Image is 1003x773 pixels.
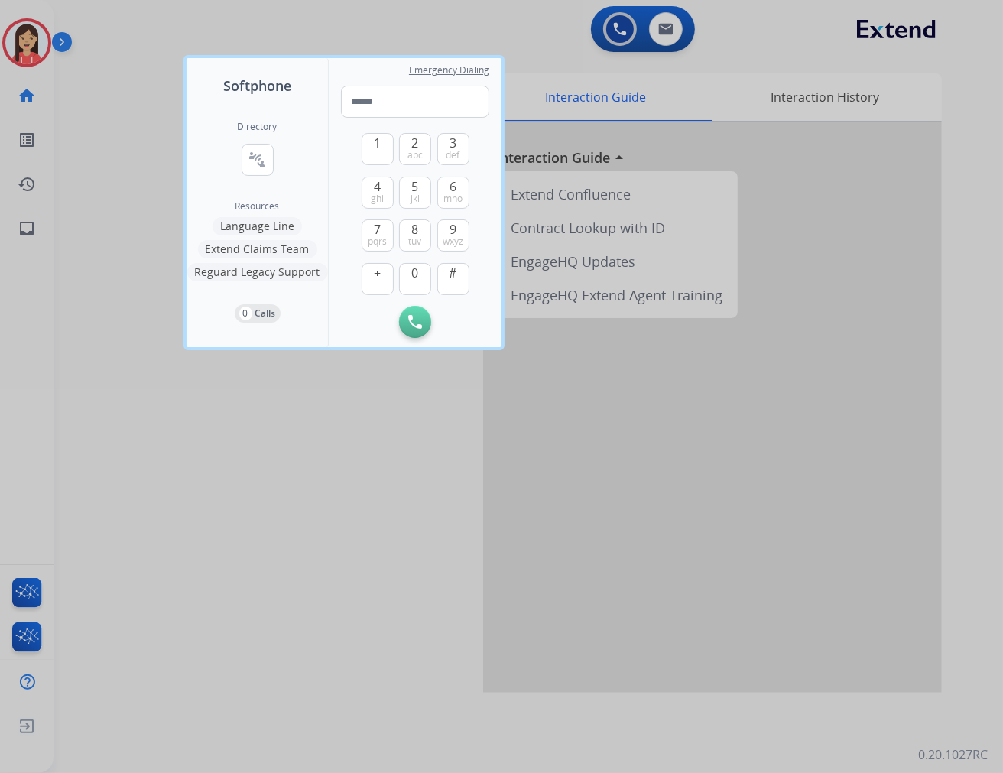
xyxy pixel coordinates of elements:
[399,133,431,165] button: 2abc
[412,264,419,282] span: 0
[362,133,394,165] button: 1
[399,263,431,295] button: 0
[187,263,328,281] button: Reguard Legacy Support
[374,264,381,282] span: +
[443,235,463,248] span: wxyz
[235,200,280,213] span: Resources
[368,235,387,248] span: pqrs
[450,220,456,239] span: 9
[362,219,394,252] button: 7pqrs
[437,177,469,209] button: 6mno
[450,264,457,282] span: #
[362,263,394,295] button: +
[239,307,252,320] p: 0
[411,193,420,205] span: jkl
[409,235,422,248] span: tuv
[918,745,988,764] p: 0.20.1027RC
[437,219,469,252] button: 9wxyz
[362,177,394,209] button: 4ghi
[412,220,419,239] span: 8
[409,64,489,76] span: Emergency Dialing
[238,121,278,133] h2: Directory
[446,149,460,161] span: def
[198,240,317,258] button: Extend Claims Team
[374,220,381,239] span: 7
[408,315,422,329] img: call-button
[213,217,302,235] button: Language Line
[371,193,384,205] span: ghi
[450,134,456,152] span: 3
[437,133,469,165] button: 3def
[255,307,276,320] p: Calls
[412,177,419,196] span: 5
[248,151,267,169] mat-icon: connect_without_contact
[443,193,463,205] span: mno
[437,263,469,295] button: #
[399,177,431,209] button: 5jkl
[412,134,419,152] span: 2
[374,177,381,196] span: 4
[450,177,456,196] span: 6
[374,134,381,152] span: 1
[223,75,291,96] span: Softphone
[399,219,431,252] button: 8tuv
[407,149,423,161] span: abc
[235,304,281,323] button: 0Calls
